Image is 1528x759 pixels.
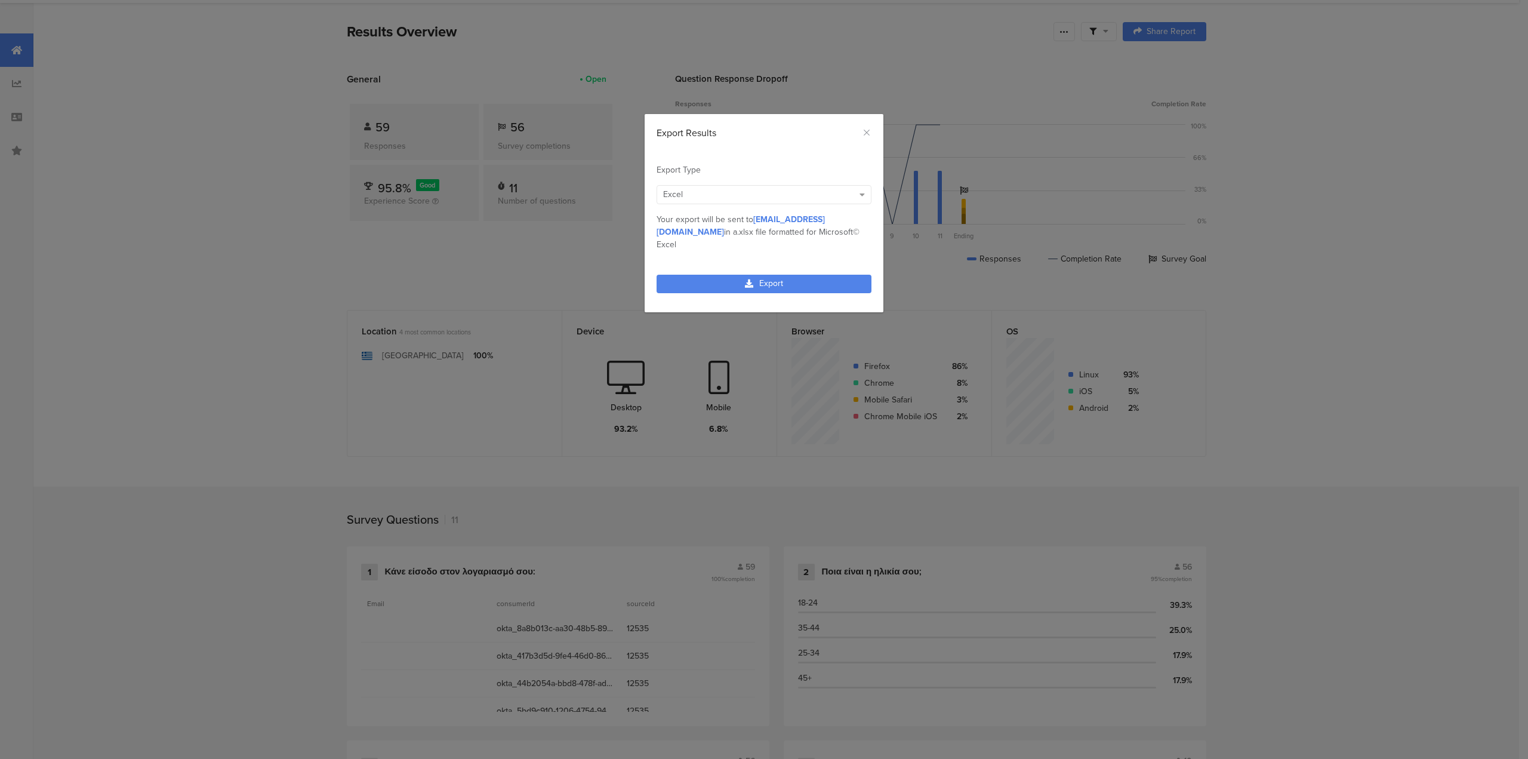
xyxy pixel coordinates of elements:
span: Excel [663,188,683,201]
div: Your export will be sent to in a [657,213,871,251]
a: Export [657,275,871,293]
span: .xlsx file formatted for Microsoft© Excel [657,226,860,251]
div: Export Results [657,126,871,140]
div: dialog [645,114,883,312]
div: Export Type [657,164,871,176]
span: [EMAIL_ADDRESS][DOMAIN_NAME] [657,213,825,238]
button: Close [862,126,871,140]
